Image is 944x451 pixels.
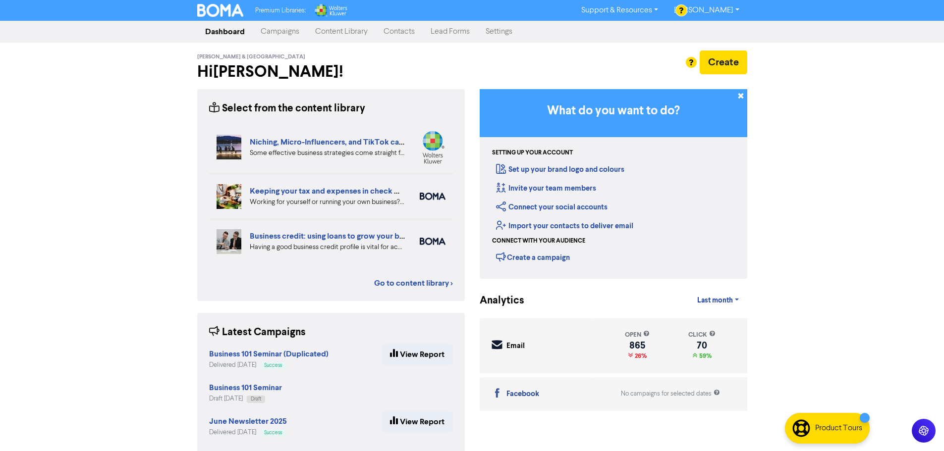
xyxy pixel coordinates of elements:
div: Facebook [506,389,539,400]
strong: June Newsletter 2025 [209,416,287,426]
strong: Business 101 Seminar (Duplicated) [209,349,329,359]
div: Setting up your account [492,149,573,157]
div: Draft [DATE] [209,394,282,403]
div: Having a good business credit profile is vital for accessing routes to funding. We look at six di... [250,242,405,252]
div: Create a campaign [496,250,570,264]
a: Import your contacts to deliver email [496,221,633,231]
span: Last month [697,296,733,305]
img: Wolters Kluwer [314,4,347,17]
a: Go to content library > [374,277,453,289]
div: No campaigns for selected dates [621,389,720,399]
div: Email [506,341,525,352]
div: Select from the content library [209,101,365,116]
iframe: Chat Widget [820,344,944,451]
span: [PERSON_NAME] & [GEOGRAPHIC_DATA] [197,53,305,60]
a: [PERSON_NAME] [666,2,747,18]
h3: What do you want to do? [495,104,732,118]
span: 59% [697,352,712,360]
img: boma_accounting [420,193,445,200]
a: Last month [689,291,747,310]
a: Support & Resources [573,2,666,18]
a: Business 101 Seminar (Duplicated) [209,351,329,358]
a: Settings [478,22,520,42]
img: BOMA Logo [197,4,244,17]
a: Business 101 Seminar [209,384,282,392]
span: Draft [251,397,261,401]
a: Connect your social accounts [496,202,608,212]
span: Success [264,430,282,435]
div: Analytics [480,293,512,308]
a: View Report [382,411,453,432]
a: Content Library [307,22,376,42]
span: 26% [633,352,647,360]
div: Latest Campaigns [209,325,306,340]
div: 865 [625,342,650,350]
a: Business credit: using loans to grow your business [250,231,425,241]
a: Lead Forms [423,22,478,42]
a: Niching, Micro-Influencers, and TikTok can grow your business [250,137,473,147]
img: wolters_kluwer [420,131,445,164]
a: Dashboard [197,22,253,42]
div: open [625,330,650,340]
span: Success [264,363,282,368]
strong: Business 101 Seminar [209,383,282,393]
a: Campaigns [253,22,307,42]
div: click [688,330,716,340]
div: Working for yourself or running your own business? Setup robust systems for expenses & tax requir... [250,197,405,207]
a: Invite your team members [496,184,596,193]
a: Contacts [376,22,423,42]
h2: Hi [PERSON_NAME] ! [197,62,465,81]
div: Delivered [DATE] [209,360,329,370]
div: Getting Started in BOMA [480,89,747,279]
a: View Report [382,344,453,365]
div: Some effective business strategies come straight from Gen Z playbooks. Three trends to help you c... [250,148,405,158]
div: Delivered [DATE] [209,428,287,437]
button: Create [700,50,747,74]
a: Set up your brand logo and colours [496,165,624,174]
div: Connect with your audience [492,237,585,246]
div: 70 [688,342,716,350]
span: Premium Libraries: [255,7,306,14]
a: June Newsletter 2025 [209,418,287,426]
a: Keeping your tax and expenses in check when you are self-employed [250,186,495,196]
img: boma [420,238,445,245]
